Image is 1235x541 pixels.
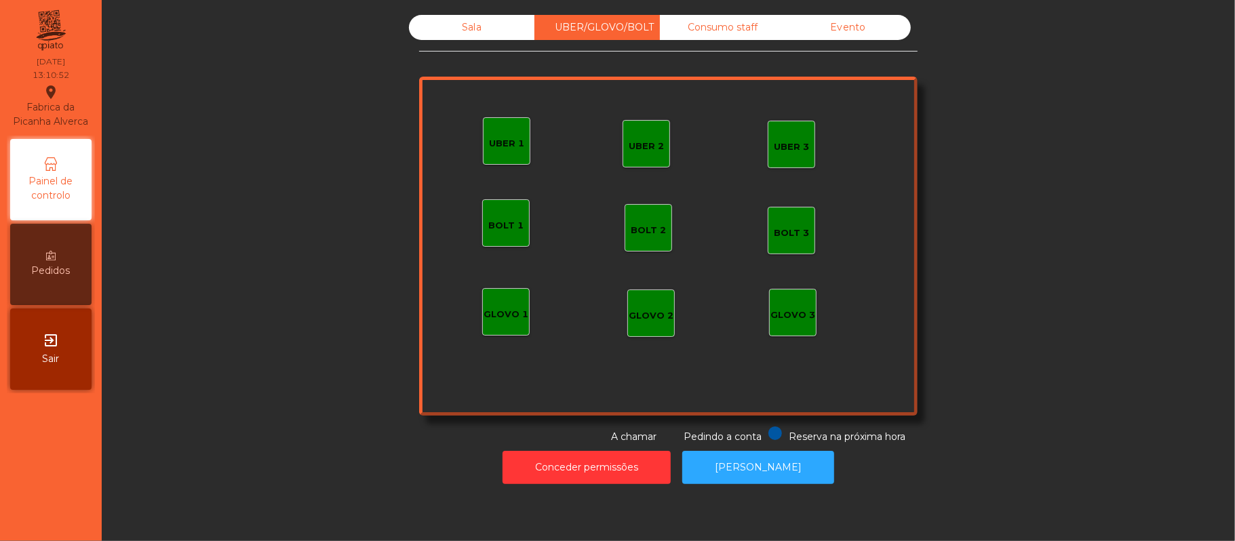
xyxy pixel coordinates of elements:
div: UBER 1 [489,137,524,151]
div: [DATE] [37,56,65,68]
div: UBER 2 [629,140,664,153]
div: Sala [409,15,534,40]
div: Consumo staff [660,15,785,40]
div: GLOVO 3 [770,308,815,322]
div: BOLT 2 [631,224,666,237]
div: UBER 3 [774,140,809,154]
span: Reserva na próxima hora [789,430,905,443]
span: Painel de controlo [14,174,88,203]
div: Fabrica da Picanha Alverca [11,84,91,129]
button: [PERSON_NAME] [682,451,834,484]
img: qpiato [34,7,67,54]
button: Conceder permissões [503,451,671,484]
div: GLOVO 2 [629,309,673,323]
span: Sair [43,352,60,366]
div: 13:10:52 [33,69,69,81]
span: Pedindo a conta [684,430,762,443]
div: BOLT 3 [774,226,809,240]
div: GLOVO 1 [484,308,528,321]
span: A chamar [611,430,656,443]
div: Evento [785,15,911,40]
i: exit_to_app [43,332,59,348]
i: location_on [43,84,59,100]
div: UBER/GLOVO/BOLT [534,15,660,40]
span: Pedidos [32,264,71,278]
div: BOLT 1 [488,219,524,233]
